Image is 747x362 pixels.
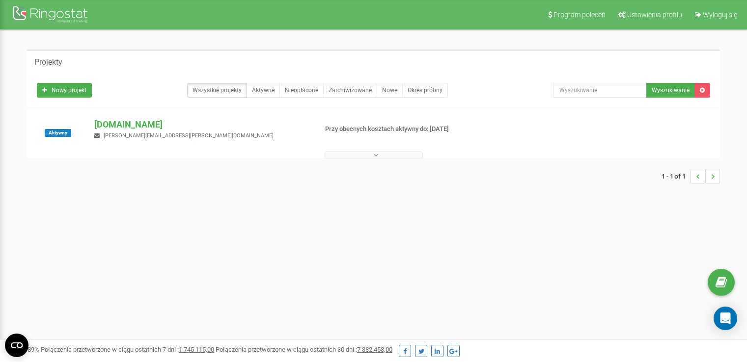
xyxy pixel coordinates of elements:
input: Wyszukiwanie [553,83,647,98]
a: Aktywne [247,83,280,98]
a: Nowe [377,83,403,98]
u: 7 382 453,00 [357,346,392,353]
div: Open Intercom Messenger [714,307,737,330]
a: Wszystkie projekty [187,83,247,98]
u: 1 745 115,00 [179,346,214,353]
span: 1 - 1 of 1 [662,169,691,183]
span: Program poleceń [553,11,606,19]
a: Nieopłacone [279,83,324,98]
h5: Projekty [34,58,62,67]
button: Wyszukiwanie [646,83,695,98]
p: [DOMAIN_NAME] [94,118,309,131]
a: Okres próbny [402,83,448,98]
a: Zarchiwizowane [323,83,377,98]
a: Nowy projekt [37,83,92,98]
span: Ustawienia profilu [627,11,682,19]
span: Wyloguj się [703,11,737,19]
nav: ... [662,159,720,193]
p: Przy obecnych kosztach aktywny do: [DATE] [325,125,482,134]
span: Aktywny [45,129,71,137]
span: Połączenia przetworzone w ciągu ostatnich 30 dni : [216,346,392,353]
span: Połączenia przetworzone w ciągu ostatnich 7 dni : [41,346,214,353]
button: Open CMP widget [5,334,28,357]
span: [PERSON_NAME][EMAIL_ADDRESS][PERSON_NAME][DOMAIN_NAME] [104,132,274,139]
